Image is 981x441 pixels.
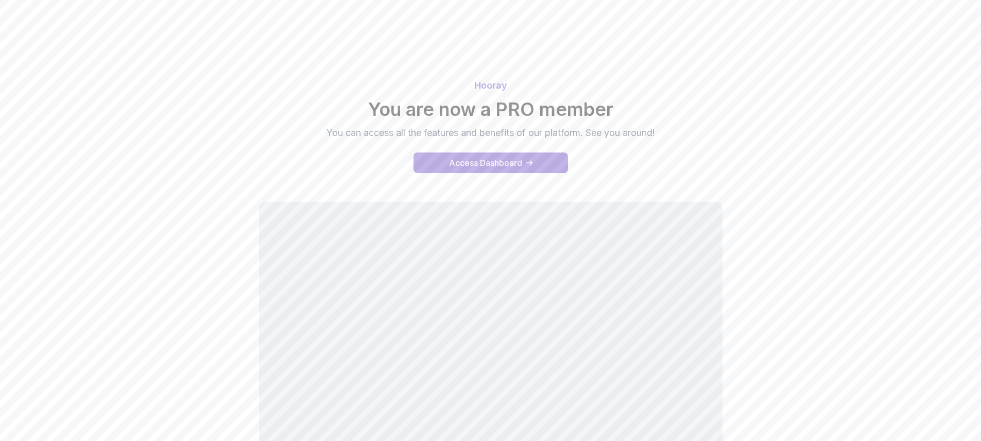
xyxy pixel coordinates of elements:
p: You can access all the features and benefits of our platform. See you around! [318,126,664,140]
a: access-dashboard [414,152,568,173]
h2: You are now a PRO member [130,99,851,120]
button: Access Dashboard [414,152,568,173]
div: Access Dashboard [449,157,522,169]
p: Hooray [130,78,851,93]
